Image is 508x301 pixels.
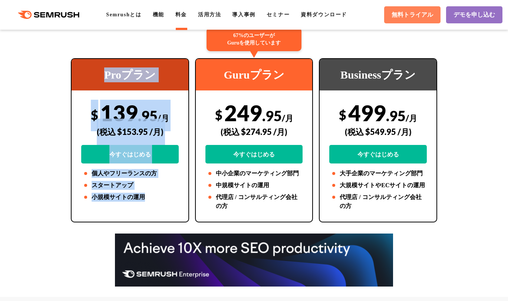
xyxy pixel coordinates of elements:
li: 個人やフリーランスの方 [81,169,179,178]
a: 今すぐはじめる [205,145,303,163]
span: .95 [262,107,282,124]
li: 大手企業のマーケティング部門 [329,169,427,178]
div: (税込 $274.95 /月) [205,119,303,145]
a: 料金 [175,12,187,17]
span: .95 [386,107,406,124]
li: 代理店 / コンサルティング会社の方 [329,193,427,211]
span: デモを申し込む [453,11,495,19]
div: (税込 $153.95 /月) [81,119,179,145]
a: 導入事例 [232,12,255,17]
div: 249 [205,100,303,163]
div: (税込 $549.95 /月) [329,119,427,145]
span: $ [215,107,222,122]
li: 中小企業のマーケティング部門 [205,169,303,178]
div: 67%のユーザーが Guruを使用しています [207,27,301,51]
a: 今すぐはじめる [81,145,179,163]
span: $ [91,107,98,122]
li: 中規模サイトの運用 [205,181,303,190]
li: 小規模サイトの運用 [81,193,179,202]
li: 代理店 / コンサルティング会社の方 [205,193,303,211]
a: Semrushとは [106,12,141,17]
span: $ [339,107,346,122]
span: .95 [138,107,158,124]
li: スタートアップ [81,181,179,190]
div: Guruプラン [196,59,313,90]
div: Proプラン [72,59,188,90]
a: セミナー [267,12,290,17]
a: 機能 [153,12,164,17]
div: 139 [81,100,179,163]
a: 無料トライアル [384,6,441,23]
span: /月 [406,113,417,123]
a: 活用方法 [198,12,221,17]
a: 今すぐはじめる [329,145,427,163]
span: /月 [158,113,169,123]
span: 無料トライアル [392,11,433,19]
a: デモを申し込む [446,6,502,23]
div: 499 [329,100,427,163]
div: Businessプラン [320,59,436,90]
span: /月 [282,113,293,123]
a: 資料ダウンロード [301,12,347,17]
li: 大規模サイトやECサイトの運用 [329,181,427,190]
